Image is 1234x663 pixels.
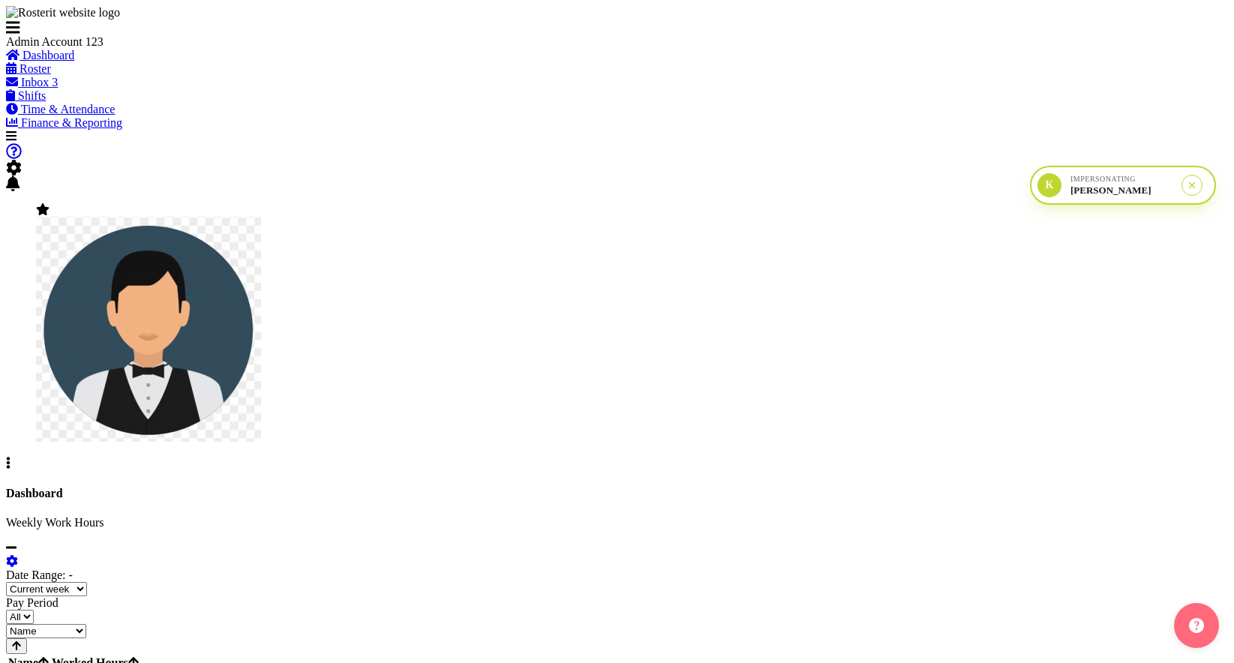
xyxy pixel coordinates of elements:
[1181,175,1202,196] button: Stop impersonation
[6,103,115,115] a: Time & Attendance
[6,116,122,129] a: Finance & Reporting
[1046,179,1054,191] span: K
[6,49,74,61] a: Dashboard
[6,596,59,609] label: Pay Period
[21,116,122,129] span: Finance & Reporting
[6,568,73,581] label: Date Range: -
[36,217,261,442] img: wu-kevin5aaed71ed01d5805973613cd15694a89.png
[21,103,116,115] span: Time & Attendance
[6,541,17,554] a: minimize
[52,76,58,88] span: 3
[1070,175,1172,183] div: Impersonating
[6,6,120,19] img: Rosterit website logo
[6,76,58,88] a: Inbox 3
[6,487,1228,500] h4: Dashboard
[23,49,74,61] span: Dashboard
[6,62,51,75] a: Roster
[6,89,46,102] a: Shifts
[6,516,1228,529] p: Weekly Work Hours
[1189,618,1204,633] img: help-xxl-2.png
[6,555,18,568] a: settings
[20,62,51,75] span: Roster
[6,35,231,49] div: Admin Account 123
[18,89,46,102] span: Shifts
[1070,184,1172,196] div: [PERSON_NAME]
[21,76,49,88] span: Inbox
